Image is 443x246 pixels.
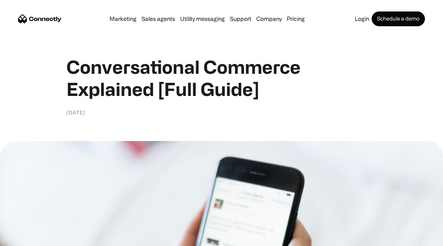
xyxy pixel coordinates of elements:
[18,13,62,25] a: home
[256,13,282,25] div: Company
[352,16,372,22] a: Login
[16,232,49,243] ul: Language list
[178,16,227,22] a: Utility messaging
[254,13,284,25] div: Company
[8,232,49,243] aside: Language selected: English
[107,16,139,22] a: Marketing
[139,16,178,22] a: Sales agents
[66,108,85,116] div: [DATE]
[372,11,425,26] a: Schedule a demo
[227,16,254,22] a: Support
[66,56,377,100] h1: Conversational Commerce Explained [Full Guide]
[284,16,307,22] a: Pricing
